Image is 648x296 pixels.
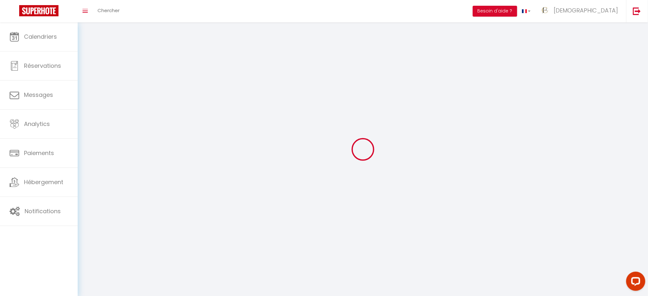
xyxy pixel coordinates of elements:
span: Hébergement [24,178,63,186]
span: Messages [24,91,53,99]
span: Réservations [24,62,61,70]
span: [DEMOGRAPHIC_DATA] [554,6,618,14]
span: Chercher [98,7,120,14]
span: Calendriers [24,33,57,41]
button: Besoin d'aide ? [473,6,517,17]
iframe: LiveChat chat widget [621,269,648,296]
img: ... [540,6,550,15]
span: Notifications [25,207,61,215]
img: logout [633,7,641,15]
span: Analytics [24,120,50,128]
img: Super Booking [19,5,59,16]
span: Paiements [24,149,54,157]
